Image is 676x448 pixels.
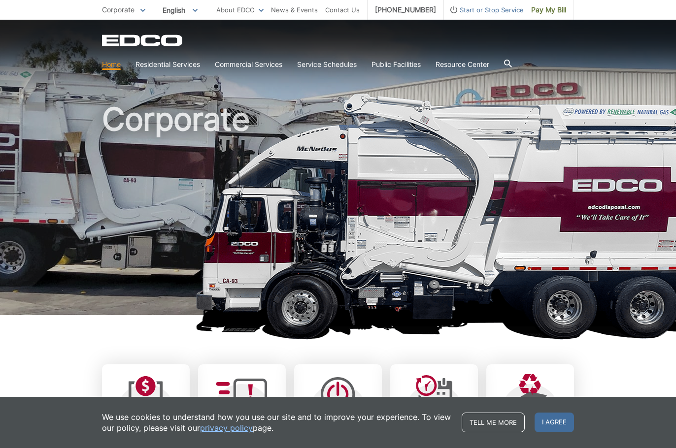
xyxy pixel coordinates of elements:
[531,4,566,15] span: Pay My Bill
[135,59,200,70] a: Residential Services
[372,59,421,70] a: Public Facilities
[297,59,357,70] a: Service Schedules
[155,2,205,18] span: English
[216,4,264,15] a: About EDCO
[325,4,360,15] a: Contact Us
[215,59,282,70] a: Commercial Services
[102,34,184,46] a: EDCD logo. Return to the homepage.
[271,4,318,15] a: News & Events
[102,59,121,70] a: Home
[200,422,253,433] a: privacy policy
[462,413,525,432] a: Tell me more
[102,5,135,14] span: Corporate
[535,413,574,432] span: I agree
[102,103,574,320] h1: Corporate
[436,59,489,70] a: Resource Center
[102,412,452,433] p: We use cookies to understand how you use our site and to improve your experience. To view our pol...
